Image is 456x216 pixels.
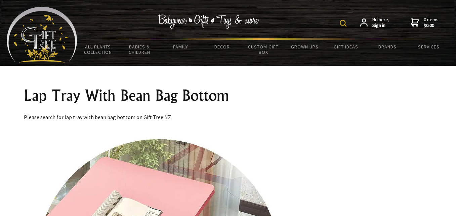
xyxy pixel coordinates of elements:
strong: $0.00 [424,23,439,29]
span: 0 items [424,16,439,29]
img: Babywear - Gifts - Toys & more [158,14,259,29]
img: product search [340,20,346,27]
a: Services [408,40,449,54]
a: Brands [367,40,408,54]
a: Decor [201,40,243,54]
a: Grown Ups [284,40,325,54]
a: 0 items$0.00 [411,17,439,29]
p: Please search for lap tray with bean bag bottom on Gift Tree NZ [24,113,432,121]
a: All Plants Collection [77,40,119,59]
img: Babyware - Gifts - Toys and more... [7,7,77,63]
h1: Lap Tray With Bean Bag Bottom [24,87,432,104]
a: Gift Ideas [325,40,367,54]
strong: Sign in [372,23,389,29]
a: Family [160,40,201,54]
a: Hi there,Sign in [360,17,389,29]
span: Hi there, [372,17,389,29]
a: Babies & Children [119,40,160,59]
a: Custom Gift Box [243,40,284,59]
